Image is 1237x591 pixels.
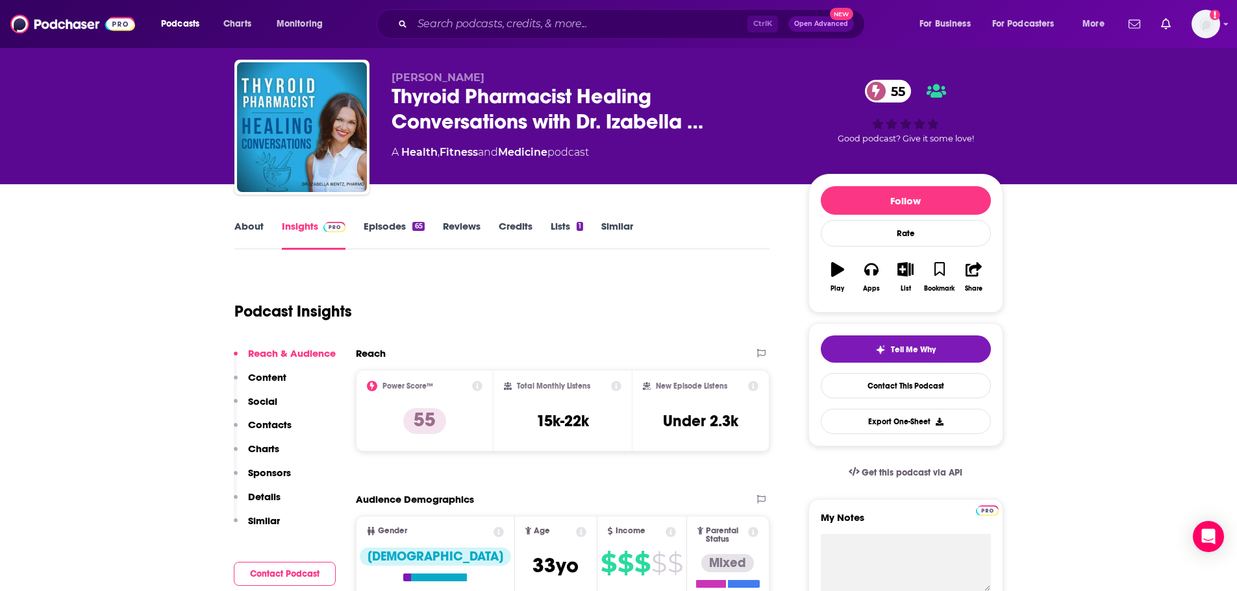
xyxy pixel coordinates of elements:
[788,16,854,32] button: Open AdvancedNew
[282,220,346,250] a: InsightsPodchaser Pro
[888,254,922,300] button: List
[389,9,877,39] div: Search podcasts, credits, & more...
[234,347,336,371] button: Reach & Audience
[215,14,259,34] a: Charts
[360,548,511,566] div: [DEMOGRAPHIC_DATA]
[234,466,291,490] button: Sponsors
[234,220,264,250] a: About
[1192,10,1220,38] button: Show profile menu
[747,16,778,32] span: Ctrl K
[618,553,633,573] span: $
[551,220,583,250] a: Lists1
[517,381,590,391] h2: Total Monthly Listens
[248,347,336,359] p: Reach & Audience
[248,395,277,407] p: Social
[663,411,738,431] h3: Under 2.3k
[498,146,547,158] a: Medicine
[821,254,855,300] button: Play
[878,80,912,103] span: 55
[1156,13,1176,35] a: Show notifications dropdown
[910,14,987,34] button: open menu
[392,71,484,84] span: [PERSON_NAME]
[901,285,911,293] div: List
[830,8,853,20] span: New
[234,490,281,514] button: Details
[1193,521,1224,552] div: Open Intercom Messenger
[392,145,589,160] div: A podcast
[364,220,424,250] a: Episodes65
[438,146,440,158] span: ,
[440,146,478,158] a: Fitness
[401,146,438,158] a: Health
[808,71,1003,152] div: 55Good podcast? Give it some love!
[277,15,323,33] span: Monitoring
[976,505,999,516] img: Podchaser Pro
[534,527,550,535] span: Age
[651,553,666,573] span: $
[234,302,352,321] h1: Podcast Insights
[237,62,367,192] a: Thyroid Pharmacist Healing Conversations with Dr. Izabella Wentz
[532,553,579,578] span: 33 yo
[601,553,616,573] span: $
[234,418,292,442] button: Contacts
[248,418,292,431] p: Contacts
[821,335,991,363] button: tell me why sparkleTell Me Why
[668,553,682,573] span: $
[855,254,888,300] button: Apps
[403,408,446,434] p: 55
[863,285,880,293] div: Apps
[601,220,633,250] a: Similar
[1123,13,1145,35] a: Show notifications dropdown
[976,503,999,516] a: Pro website
[838,134,974,143] span: Good podcast? Give it some love!
[161,15,199,33] span: Podcasts
[821,409,991,434] button: Export One-Sheet
[234,562,336,586] button: Contact Podcast
[821,186,991,215] button: Follow
[248,514,280,527] p: Similar
[984,14,1073,34] button: open menu
[234,514,280,538] button: Similar
[656,381,727,391] h2: New Episode Listens
[10,12,135,36] img: Podchaser - Follow, Share and Rate Podcasts
[1192,10,1220,38] img: User Profile
[378,527,407,535] span: Gender
[1192,10,1220,38] span: Logged in as Ashley_Beenen
[536,411,589,431] h3: 15k-22k
[992,15,1055,33] span: For Podcasters
[1073,14,1121,34] button: open menu
[1082,15,1105,33] span: More
[443,220,481,250] a: Reviews
[356,493,474,505] h2: Audience Demographics
[382,381,433,391] h2: Power Score™
[862,467,962,478] span: Get this podcast via API
[875,344,886,355] img: tell me why sparkle
[821,511,991,534] label: My Notes
[152,14,216,34] button: open menu
[412,222,424,231] div: 65
[356,347,386,359] h2: Reach
[616,527,645,535] span: Income
[956,254,990,300] button: Share
[701,554,754,572] div: Mixed
[412,14,747,34] input: Search podcasts, credits, & more...
[234,442,279,466] button: Charts
[794,21,848,27] span: Open Advanced
[865,80,912,103] a: 55
[248,442,279,455] p: Charts
[965,285,982,293] div: Share
[924,285,955,293] div: Bookmark
[1210,10,1220,20] svg: Add a profile image
[831,285,844,293] div: Play
[478,146,498,158] span: and
[223,15,251,33] span: Charts
[248,490,281,503] p: Details
[634,553,650,573] span: $
[268,14,340,34] button: open menu
[248,466,291,479] p: Sponsors
[234,371,286,395] button: Content
[234,395,277,419] button: Social
[919,15,971,33] span: For Business
[821,220,991,247] div: Rate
